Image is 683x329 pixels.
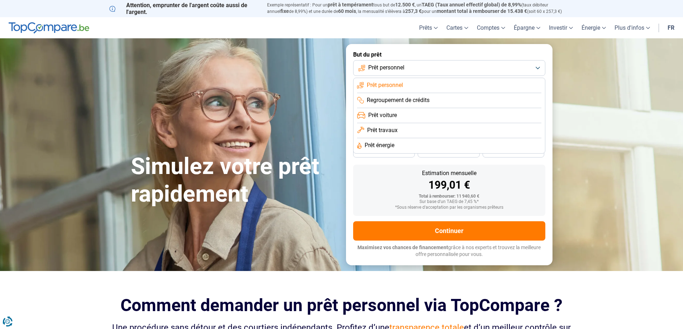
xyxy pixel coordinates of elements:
span: Prêt énergie [365,141,394,149]
p: Exemple représentatif : Pour un tous but de , un (taux débiteur annuel de 8,99%) et une durée de ... [267,2,574,15]
span: 257,3 € [405,8,422,14]
a: Plus d'infos [610,17,654,38]
div: *Sous réserve d'acceptation par les organismes prêteurs [359,205,540,210]
img: TopCompare [9,22,89,34]
span: prêt à tempérament [328,2,373,8]
h1: Simulez votre prêt rapidement [131,153,337,208]
span: Prêt personnel [368,64,404,72]
button: Prêt personnel [353,60,545,76]
a: Investir [545,17,577,38]
span: montant total à rembourser de 15.438 € [437,8,527,14]
p: grâce à nos experts et trouvez la meilleure offre personnalisée pour vous. [353,244,545,258]
a: Comptes [473,17,509,38]
h2: Comment demander un prêt personnel via TopCompare ? [109,295,574,315]
div: Sur base d'un TAEG de 7,45 %* [359,199,540,204]
span: 12.500 € [395,2,415,8]
span: 36 mois [376,150,392,154]
a: fr [663,17,679,38]
span: Prêt personnel [367,81,403,89]
a: Prêts [415,17,442,38]
div: 199,01 € [359,180,540,190]
a: Épargne [509,17,545,38]
p: Attention, emprunter de l'argent coûte aussi de l'argent. [109,2,259,15]
div: Estimation mensuelle [359,170,540,176]
label: But du prêt [353,51,545,58]
button: Continuer [353,221,545,241]
a: Énergie [577,17,610,38]
div: Total à rembourser: 11 940,60 € [359,194,540,199]
span: 60 mois [338,8,356,14]
span: fixe [280,8,289,14]
span: Prêt travaux [367,126,398,134]
span: 24 mois [506,150,521,154]
a: Cartes [442,17,473,38]
span: Maximisez vos chances de financement [357,245,448,250]
span: 30 mois [441,150,456,154]
span: Regroupement de crédits [367,96,430,104]
span: TAEG (Taux annuel effectif global) de 8,99% [422,2,521,8]
span: Prêt voiture [368,111,397,119]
